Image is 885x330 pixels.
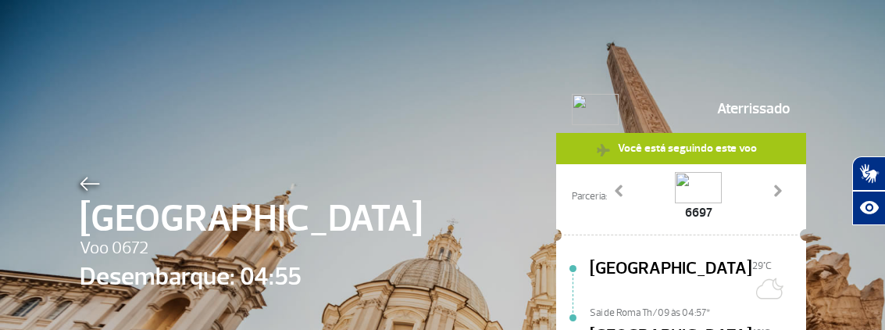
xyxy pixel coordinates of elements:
[852,156,885,191] button: Abrir tradutor de língua de sinais.
[752,273,783,304] img: Céu limpo
[80,235,423,262] span: Voo 0672
[675,203,722,222] span: 6697
[852,156,885,225] div: Plugin de acessibilidade da Hand Talk.
[590,256,752,306] span: [GEOGRAPHIC_DATA]
[80,258,423,296] span: Desembarque: 04:55
[717,94,790,125] span: Aterrissado
[590,306,806,317] span: Sai de Roma Th/09 às 04:57*
[752,260,772,272] span: 29°C
[572,189,607,204] span: Parceria:
[852,191,885,225] button: Abrir recursos assistivos.
[610,133,765,163] span: Você está seguindo este voo
[80,191,423,247] span: [GEOGRAPHIC_DATA]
